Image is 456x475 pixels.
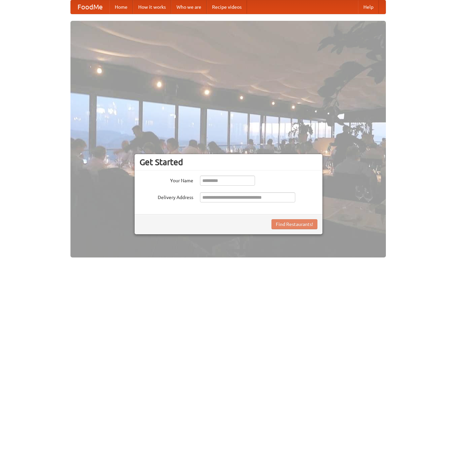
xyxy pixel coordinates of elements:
[71,0,109,14] a: FoodMe
[171,0,207,14] a: Who we are
[358,0,379,14] a: Help
[140,176,193,184] label: Your Name
[140,192,193,201] label: Delivery Address
[109,0,133,14] a: Home
[140,157,317,167] h3: Get Started
[207,0,247,14] a: Recipe videos
[133,0,171,14] a: How it works
[271,219,317,229] button: Find Restaurants!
